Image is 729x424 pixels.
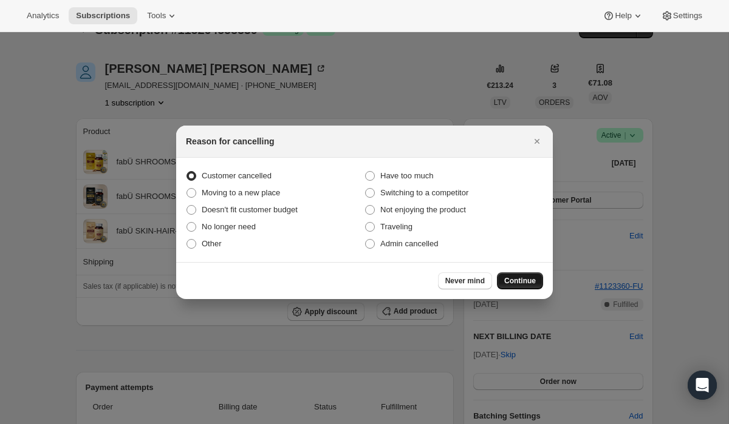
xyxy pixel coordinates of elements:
span: Help [615,11,631,21]
span: Never mind [445,276,485,286]
span: Analytics [27,11,59,21]
span: Admin cancelled [380,239,438,248]
button: Subscriptions [69,7,137,24]
button: Settings [654,7,710,24]
div: Open Intercom Messenger [688,371,717,400]
button: Tools [140,7,185,24]
button: Continue [497,272,543,289]
span: Customer cancelled [202,171,272,180]
button: Close [529,133,546,150]
span: Subscriptions [76,11,130,21]
span: Moving to a new place [202,188,280,197]
button: Never mind [438,272,492,289]
span: No longer need [202,222,256,231]
button: Analytics [19,7,66,24]
span: Other [202,239,222,248]
span: Tools [147,11,166,21]
span: Settings [673,11,702,21]
h2: Reason for cancelling [186,135,274,147]
span: Not enjoying the product [380,205,466,214]
span: Switching to a competitor [380,188,468,197]
span: Continue [504,276,536,286]
button: Help [595,7,651,24]
span: Have too much [380,171,433,180]
span: Doesn't fit customer budget [202,205,298,214]
span: Traveling [380,222,412,231]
